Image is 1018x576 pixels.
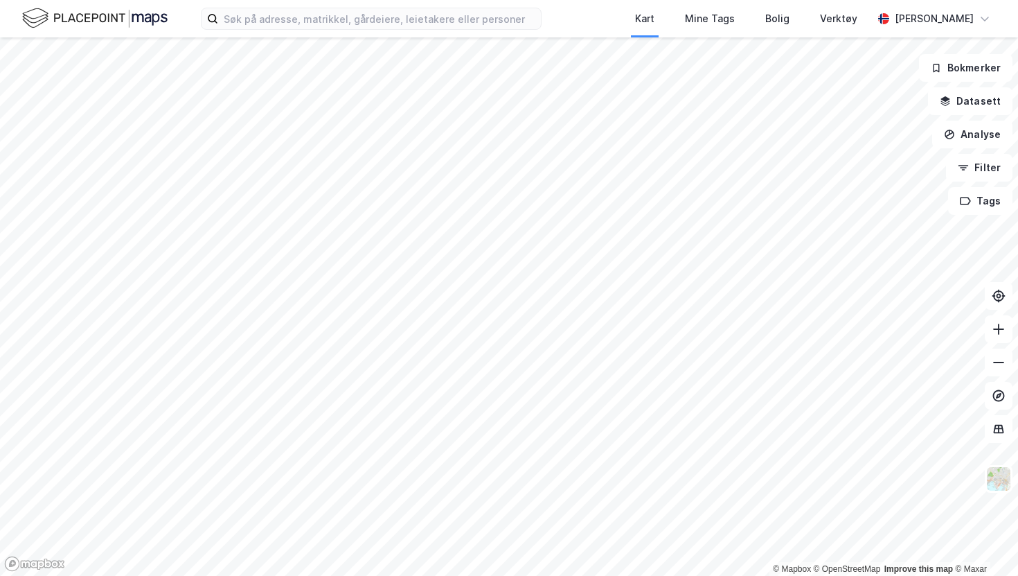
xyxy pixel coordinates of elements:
[949,509,1018,576] div: Kontrollprogram for chat
[22,6,168,30] img: logo.f888ab2527a4732fd821a326f86c7f29.svg
[895,10,974,27] div: [PERSON_NAME]
[820,10,857,27] div: Verktøy
[685,10,735,27] div: Mine Tags
[949,509,1018,576] iframe: Chat Widget
[218,8,541,29] input: Søk på adresse, matrikkel, gårdeiere, leietakere eller personer
[765,10,789,27] div: Bolig
[635,10,654,27] div: Kart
